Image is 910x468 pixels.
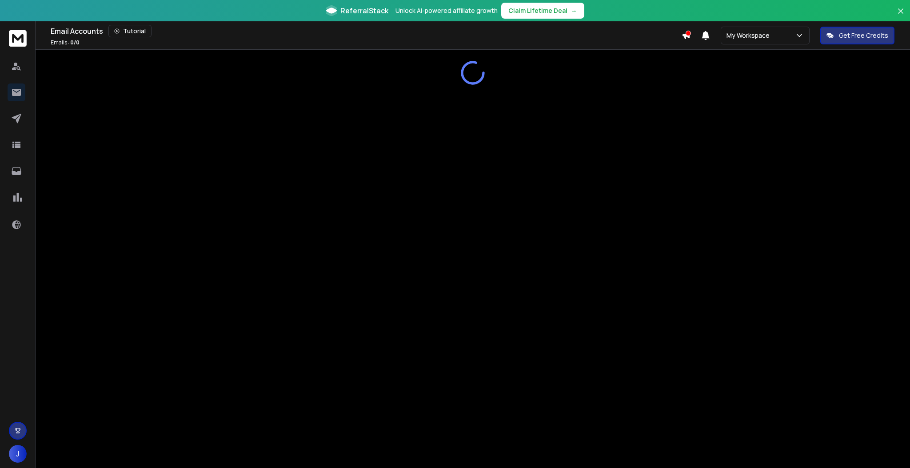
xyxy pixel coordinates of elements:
[51,25,682,37] div: Email Accounts
[9,445,27,463] button: J
[340,5,388,16] span: ReferralStack
[726,31,773,40] p: My Workspace
[51,39,80,46] p: Emails :
[895,5,906,27] button: Close banner
[108,25,152,37] button: Tutorial
[70,39,80,46] span: 0 / 0
[820,27,894,44] button: Get Free Credits
[395,6,498,15] p: Unlock AI-powered affiliate growth
[501,3,584,19] button: Claim Lifetime Deal→
[839,31,888,40] p: Get Free Credits
[571,6,577,15] span: →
